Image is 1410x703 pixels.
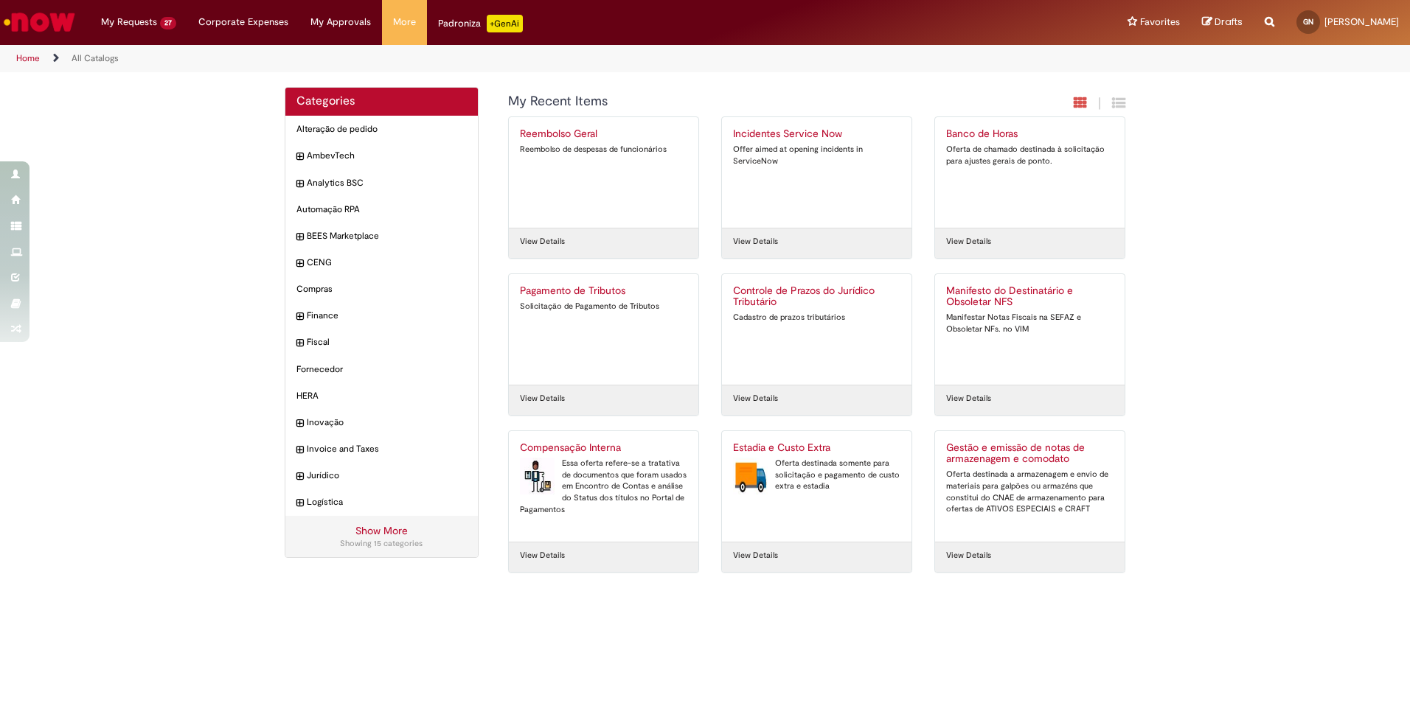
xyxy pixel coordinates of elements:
div: expand category Fiscal Fiscal [285,329,478,356]
i: expand category Jurídico [296,469,303,484]
h2: Banco de Horas [946,128,1114,140]
a: View Details [733,236,778,248]
a: View Details [520,236,565,248]
a: Drafts [1202,15,1243,29]
span: Alteração de pedido [296,123,467,136]
p: +GenAi [487,15,523,32]
a: Estadia e Custo Extra Estadia e Custo Extra Oferta destinada somente para solicitação e pagamento... [722,431,911,542]
div: expand category CENG CENG [285,249,478,276]
div: expand category Jurídico Jurídico [285,462,478,489]
a: Gestão e emissão de notas de armazenagem e comodato Oferta destinada a armazenagem e envio de mat... [935,431,1125,542]
a: Pagamento de Tributos Solicitação de Pagamento de Tributos [509,274,698,385]
div: expand category AmbevTech AmbevTech [285,142,478,169]
h2: Incidentes Service Now [733,128,900,140]
i: expand category Invoice and Taxes [296,443,303,458]
span: Invoice and Taxes [307,443,467,455]
span: Compras [296,283,467,295]
i: expand category Inovação [296,416,303,431]
div: Showing 15 categories [296,538,467,550]
div: Manifestar Notas Fiscais na SEFAZ e Obsoletar NFs. no VIM [946,312,1114,335]
span: | [1098,95,1101,112]
i: expand category CENG [296,256,303,271]
div: Offer aimed at opening incidents in ServiceNow [733,144,900,167]
div: Oferta de chamado destinada à solicitação para ajustes gerais de ponto. [946,144,1114,167]
i: Grid View [1112,96,1125,110]
img: ServiceNow [1,7,77,37]
i: expand category Analytics BSC [296,177,303,192]
div: Cadastro de prazos tributários [733,312,900,323]
h2: Reembolso Geral [520,128,687,140]
a: View Details [520,550,565,562]
a: Compensação Interna Compensação Interna Essa oferta refere-se a tratativa de documentos que foram... [509,431,698,542]
div: Oferta destinada a armazenagem e envio de materiais para galpões ou armazéns que constitui do CNA... [946,469,1114,515]
i: expand category Fiscal [296,336,303,351]
span: More [393,15,416,29]
h2: Gestão e emissão de notas de armazenagem e comodato [946,442,1114,466]
div: expand category Logística Logística [285,489,478,516]
span: [PERSON_NAME] [1324,15,1399,28]
div: expand category Invoice and Taxes Invoice and Taxes [285,436,478,463]
div: expand category BEES Marketplace BEES Marketplace [285,223,478,250]
div: Alteração de pedido [285,116,478,143]
a: View Details [733,550,778,562]
div: expand category Finance Finance [285,302,478,329]
span: HERA [296,390,467,402]
span: 27 [160,17,176,29]
h2: Manifesto do Destinatário e Obsoletar NFS [946,285,1114,309]
span: AmbevTech [307,150,467,162]
span: Analytics BSC [307,177,467,189]
div: Automação RPA [285,196,478,223]
div: HERA [285,382,478,410]
div: Fornecedor [285,356,478,383]
i: Card View [1074,96,1087,110]
span: CENG [307,256,467,269]
span: Logística [307,496,467,508]
a: View Details [946,550,991,562]
h1: {"description":"","title":"My Recent Items"} Category [508,94,966,109]
div: Essa oferta refere-se a tratativa de documentos que foram usados em Encontro de Contas e análise ... [520,458,687,516]
img: Compensação Interna [520,458,555,494]
i: expand category BEES Marketplace [296,230,303,245]
a: All Catalogs [72,52,119,64]
span: Corporate Expenses [198,15,288,29]
div: expand category Analytics BSC Analytics BSC [285,169,478,197]
h2: Categories [296,95,467,108]
i: expand category Logística [296,496,303,511]
span: Favorites [1140,15,1180,29]
h2: Controle de Prazos do Jurídico Tributário [733,285,900,309]
span: Finance [307,309,467,322]
span: Jurídico [307,469,467,482]
div: Solicitação de Pagamento de Tributos [520,301,687,312]
h2: Compensação Interna [520,442,687,454]
a: Reembolso Geral Reembolso de despesas de funcionários [509,117,698,228]
a: Show More [355,524,408,537]
span: GN [1303,17,1313,27]
span: Drafts [1215,15,1243,29]
i: expand category AmbevTech [296,150,303,164]
div: expand category Inovação Inovação [285,409,478,436]
h2: Pagamento de Tributos [520,285,687,297]
ul: Page breadcrumbs [11,45,929,72]
span: My Requests [101,15,157,29]
ul: Categories [285,116,478,516]
div: Padroniza [438,15,523,32]
span: Inovação [307,416,467,429]
a: Home [16,52,40,64]
h2: Estadia e Custo Extra [733,442,900,454]
span: Automação RPA [296,203,467,216]
div: Reembolso de despesas de funcionários [520,144,687,155]
i: expand category Finance [296,309,303,324]
div: Oferta destinada somente para solicitação e pagamento de custo extra e estadia [733,458,900,492]
a: View Details [520,393,565,405]
a: View Details [733,393,778,405]
a: Controle de Prazos do Jurídico Tributário Cadastro de prazos tributários [722,274,911,385]
span: BEES Marketplace [307,230,467,242]
a: View Details [946,393,991,405]
span: My Approvals [310,15,371,29]
span: Fiscal [307,336,467,349]
a: Banco de Horas Oferta de chamado destinada à solicitação para ajustes gerais de ponto. [935,117,1125,228]
a: Manifesto do Destinatário e Obsoletar NFS Manifestar Notas Fiscais na SEFAZ e Obsoletar NFs. no VIM [935,274,1125,385]
a: Incidentes Service Now Offer aimed at opening incidents in ServiceNow [722,117,911,228]
div: Compras [285,276,478,303]
span: Fornecedor [296,363,467,376]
